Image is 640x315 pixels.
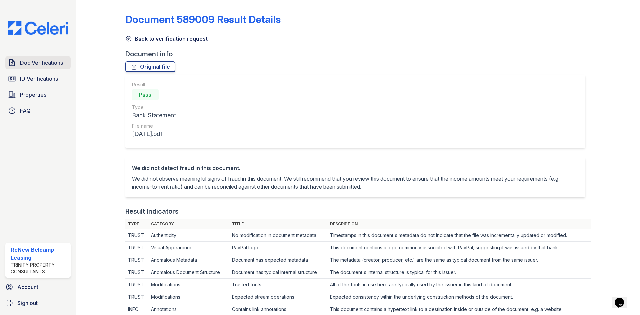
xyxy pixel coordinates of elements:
td: Expected stream operations [229,291,327,303]
td: TRUST [125,229,149,242]
th: Type [125,219,149,229]
a: ID Verifications [5,72,71,85]
a: Sign out [3,296,73,310]
td: PayPal logo [229,242,327,254]
div: We did not detect fraud in this document. [132,164,579,172]
a: Properties [5,88,71,101]
span: Properties [20,91,46,99]
div: File name [132,123,176,129]
td: TRUST [125,291,149,303]
td: Expected consistency within the underlying construction methods of the document. [327,291,591,303]
td: Anomalous Metadata [148,254,229,266]
div: Result [132,81,176,88]
a: Document 589009 Result Details [125,13,281,25]
td: This document contains a logo commonly associated with PayPal, suggesting it was issued by that b... [327,242,591,254]
td: Authenticity [148,229,229,242]
td: Modifications [148,291,229,303]
img: CE_Logo_Blue-a8612792a0a2168367f1c8372b55b34899dd931a85d93a1a3d3e32e68fde9ad4.png [3,21,73,35]
span: FAQ [20,107,31,115]
td: TRUST [125,242,149,254]
div: ReNew Belcamp Leasing [11,246,68,262]
span: Doc Verifications [20,59,63,67]
div: Trinity Property Consultants [11,262,68,275]
iframe: chat widget [612,288,633,308]
span: Sign out [17,299,38,307]
div: Result Indicators [125,207,179,216]
td: Document has expected metadata [229,254,327,266]
td: Timestamps in this document's metadata do not indicate that the file was incrementally updated or... [327,229,591,242]
a: Doc Verifications [5,56,71,69]
a: Back to verification request [125,35,208,43]
div: Document info [125,49,591,59]
td: TRUST [125,266,149,279]
td: Visual Appearance [148,242,229,254]
th: Title [229,219,327,229]
td: Trusted fonts [229,279,327,291]
td: All of the fonts in use here are typically used by the issuer in this kind of document. [327,279,591,291]
td: Modifications [148,279,229,291]
div: Type [132,104,176,111]
a: Original file [125,61,175,72]
a: FAQ [5,104,71,117]
div: Bank Statement [132,111,176,120]
td: Anomalous Document Structure [148,266,229,279]
td: Document has typical internal structure [229,266,327,279]
span: ID Verifications [20,75,58,83]
p: We did not observe meaningful signs of fraud in this document. We still recommend that you review... [132,175,579,191]
th: Category [148,219,229,229]
th: Description [327,219,591,229]
div: Pass [132,89,159,100]
td: TRUST [125,254,149,266]
span: Account [17,283,38,291]
div: [DATE].pdf [132,129,176,139]
td: The document's internal structure is typical for this issuer. [327,266,591,279]
td: No modification in document metadata [229,229,327,242]
td: TRUST [125,279,149,291]
a: Account [3,280,73,294]
td: The metadata (creator, producer, etc.) are the same as typical document from the same issuer. [327,254,591,266]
